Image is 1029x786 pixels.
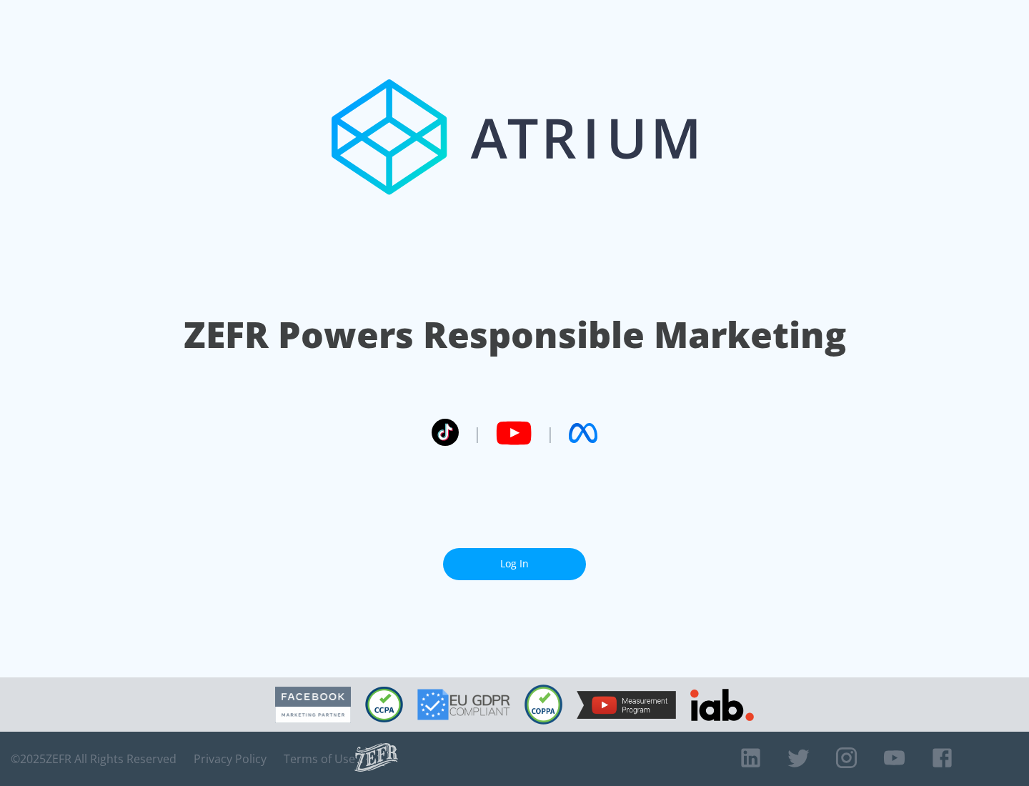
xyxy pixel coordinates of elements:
img: CCPA Compliant [365,687,403,722]
img: Facebook Marketing Partner [275,687,351,723]
h1: ZEFR Powers Responsible Marketing [184,310,846,359]
img: IAB [690,689,754,721]
img: YouTube Measurement Program [577,691,676,719]
span: | [546,422,555,444]
img: GDPR Compliant [417,689,510,720]
a: Terms of Use [284,752,355,766]
a: Privacy Policy [194,752,267,766]
a: Log In [443,548,586,580]
span: © 2025 ZEFR All Rights Reserved [11,752,177,766]
span: | [473,422,482,444]
img: COPPA Compliant [525,685,562,725]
